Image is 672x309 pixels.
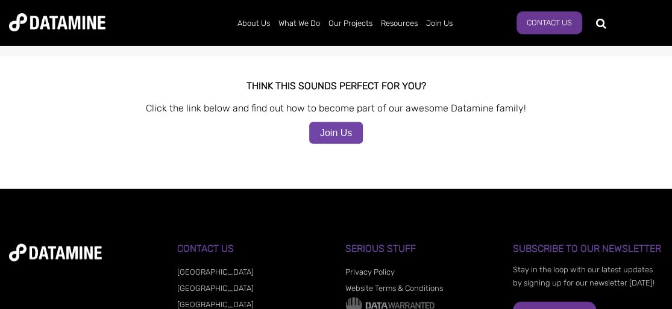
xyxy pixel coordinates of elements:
img: Datamine [9,13,105,31]
a: Privacy Policy [345,267,394,276]
a: [GEOGRAPHIC_DATA] [177,267,254,276]
a: Join Us [309,122,363,144]
img: datamine-logo-white [9,244,102,261]
a: Join Us [422,8,457,39]
h3: Serious Stuff [345,243,495,254]
a: [GEOGRAPHIC_DATA] [177,300,254,309]
a: Website Terms & Conditions [345,284,442,293]
a: About Us [233,8,274,39]
a: Contact Us [517,11,582,34]
a: Resources [377,8,422,39]
a: [GEOGRAPHIC_DATA] [177,284,254,293]
p: Stay in the loop with our latest updates by signing up for our newsletter [DATE]! [513,263,663,290]
a: Our Projects [324,8,377,39]
span: THINK THIS SOUNDS PERFECT FOR YOU? [247,80,426,92]
a: What We Do [274,8,324,39]
p: Click the link below and find out how to become part of our awesome Datamine family! [9,100,663,116]
h3: Subscribe to our Newsletter [513,243,663,254]
h3: Contact Us [177,243,327,254]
